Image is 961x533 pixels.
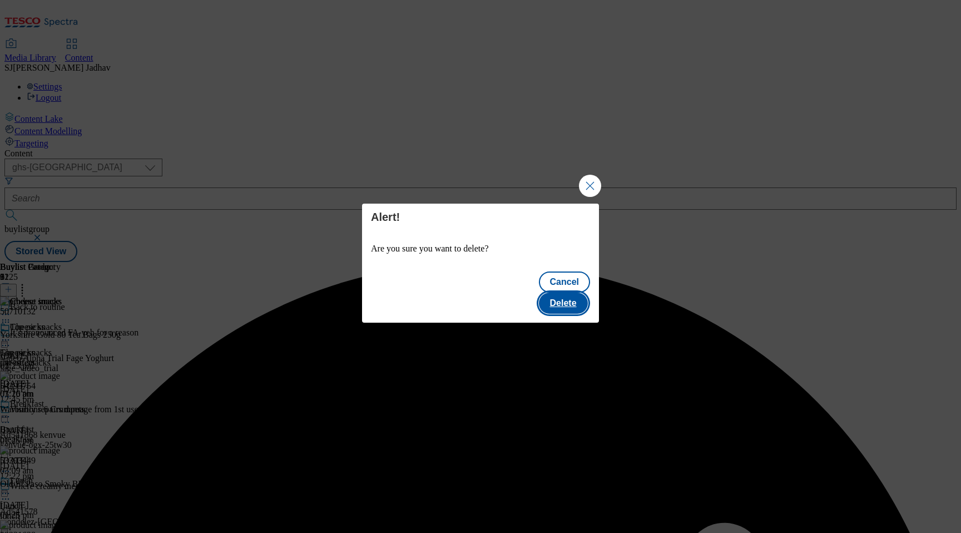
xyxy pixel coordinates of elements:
h4: Alert! [371,210,590,224]
button: Close Modal [579,175,601,197]
button: Delete [539,293,588,314]
div: Modal [362,204,599,323]
p: Are you sure you want to delete? [371,244,590,254]
button: Cancel [539,272,590,293]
